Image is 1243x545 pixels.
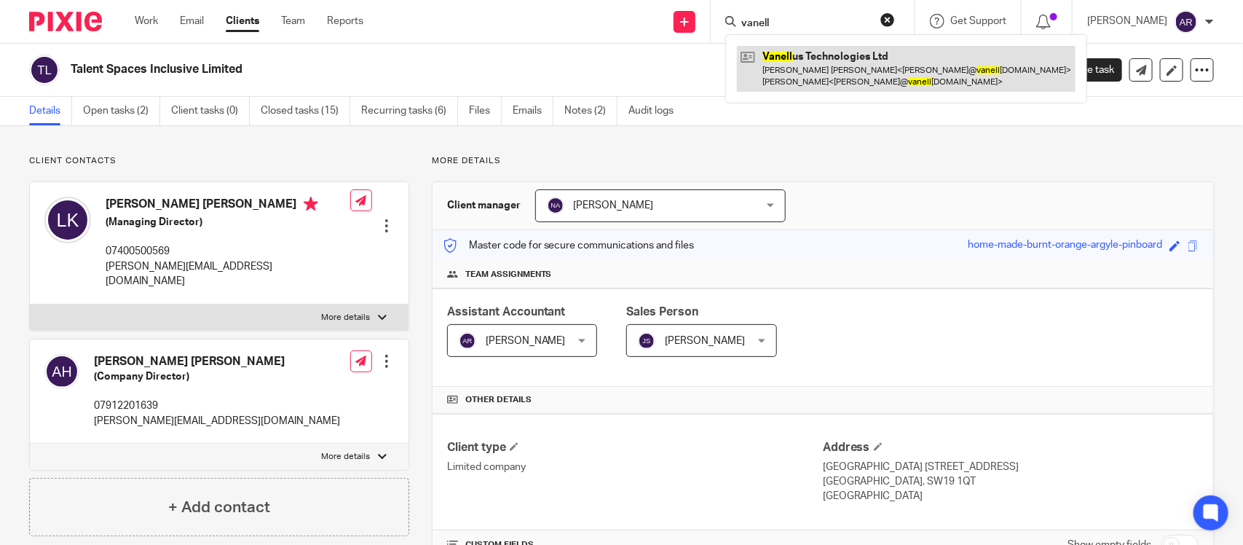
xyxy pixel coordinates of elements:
[135,14,158,28] a: Work
[304,197,318,211] i: Primary
[574,200,654,211] span: [PERSON_NAME]
[94,414,340,428] p: [PERSON_NAME][EMAIL_ADDRESS][DOMAIN_NAME]
[447,198,521,213] h3: Client manager
[1087,14,1167,28] p: [PERSON_NAME]
[465,394,532,406] span: Other details
[1175,10,1198,34] img: svg%3E
[547,197,564,214] img: svg%3E
[950,16,1006,26] span: Get Support
[322,312,371,324] p: More details
[44,354,79,389] img: svg%3E
[823,460,1199,474] p: [GEOGRAPHIC_DATA] [STREET_ADDRESS]
[469,97,502,125] a: Files
[447,460,823,474] p: Limited company
[459,332,476,350] img: svg%3E
[447,306,566,318] span: Assistant Accountant
[443,238,695,253] p: Master code for secure communications and files
[447,440,823,455] h4: Client type
[740,17,871,31] input: Search
[29,12,102,31] img: Pixie
[564,97,617,125] a: Notes (2)
[823,474,1199,489] p: [GEOGRAPHIC_DATA], SW19 1QT
[106,197,350,215] h4: [PERSON_NAME] [PERSON_NAME]
[432,155,1214,167] p: More details
[94,399,340,413] p: 07912201639
[261,97,350,125] a: Closed tasks (15)
[226,14,259,28] a: Clients
[880,12,895,27] button: Clear
[106,215,350,230] h5: (Managing Director)
[968,238,1162,254] div: home-made-burnt-orange-argyle-pinboard
[29,155,409,167] p: Client contacts
[44,197,91,243] img: svg%3E
[94,354,340,369] h4: [PERSON_NAME] [PERSON_NAME]
[281,14,305,28] a: Team
[171,97,250,125] a: Client tasks (0)
[322,451,371,463] p: More details
[638,332,655,350] img: svg%3E
[513,97,553,125] a: Emails
[465,269,552,281] span: Team assignments
[628,97,684,125] a: Audit logs
[106,244,350,259] p: 07400500569
[71,62,826,77] h2: Talent Spaces Inclusive Limited
[29,55,60,85] img: svg%3E
[94,369,340,384] h5: (Company Director)
[361,97,458,125] a: Recurring tasks (6)
[327,14,363,28] a: Reports
[665,336,745,346] span: [PERSON_NAME]
[823,489,1199,503] p: [GEOGRAPHIC_DATA]
[486,336,566,346] span: [PERSON_NAME]
[180,14,204,28] a: Email
[83,97,160,125] a: Open tasks (2)
[823,440,1199,455] h4: Address
[168,496,270,519] h4: + Add contact
[106,259,350,289] p: [PERSON_NAME][EMAIL_ADDRESS][DOMAIN_NAME]
[626,306,698,318] span: Sales Person
[29,97,72,125] a: Details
